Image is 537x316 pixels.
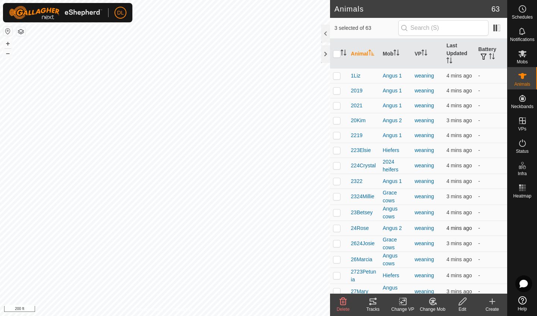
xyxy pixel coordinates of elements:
button: + [3,39,12,48]
span: 223Elsie [351,146,371,154]
th: Mob [380,39,411,69]
th: Battery [475,39,507,69]
span: 18 Aug 2025 at 5:45 am [446,256,472,262]
div: Create [477,306,507,313]
span: 2021 [351,102,362,110]
div: 2024 heifers [383,158,408,174]
div: Angus 1 [383,87,408,95]
td: - [475,158,507,174]
a: weaning [415,88,434,94]
span: 18 Aug 2025 at 5:45 am [446,147,472,153]
span: 18 Aug 2025 at 5:45 am [446,132,472,138]
span: 2624Josie [351,240,375,247]
div: Change VP [388,306,418,313]
button: Map Layers [16,27,25,36]
div: Hiefers [383,146,408,154]
span: 18 Aug 2025 at 5:45 am [446,272,472,278]
a: weaning [415,288,434,294]
td: - [475,68,507,83]
td: - [475,128,507,143]
p-sorticon: Activate to sort [446,59,452,64]
div: Angus 1 [383,72,408,80]
div: Angus 1 [383,102,408,110]
span: VPs [518,127,526,131]
span: Heatmap [513,194,531,198]
div: Angus 2 [383,224,408,232]
a: weaning [415,102,434,108]
td: - [475,174,507,189]
button: Reset Map [3,27,12,36]
span: Animals [514,82,530,86]
a: weaning [415,73,434,79]
h2: Animals [335,4,492,13]
td: - [475,113,507,128]
input: Search (S) [398,20,489,36]
span: 18 Aug 2025 at 5:45 am [446,162,472,168]
div: Angus 1 [383,132,408,139]
span: 18 Aug 2025 at 5:46 am [446,117,472,123]
p-sorticon: Activate to sort [489,54,495,60]
div: Grace cows [383,189,408,205]
th: Animal [348,39,380,69]
span: 2219 [351,132,362,139]
span: 18 Aug 2025 at 5:45 am [446,88,472,94]
a: weaning [415,225,434,231]
span: 2019 [351,87,362,95]
div: Grace cows [383,236,408,252]
td: - [475,143,507,158]
p-sorticon: Activate to sort [368,51,374,57]
span: 1Liz [351,72,361,80]
a: weaning [415,117,434,123]
div: Angus cows [383,252,408,268]
div: Edit [447,306,477,313]
span: 26Marcia [351,256,373,263]
span: Help [518,307,527,311]
p-sorticon: Activate to sort [421,51,427,57]
td: - [475,83,507,98]
td: - [475,252,507,268]
a: Privacy Policy [135,306,163,313]
span: 27Mary [351,288,368,296]
a: weaning [415,256,434,262]
div: Angus cows [383,284,408,300]
a: weaning [415,178,434,184]
span: Neckbands [511,104,533,109]
a: weaning [415,209,434,215]
td: - [475,221,507,236]
span: 23Betsey [351,209,373,217]
span: 18 Aug 2025 at 5:45 am [446,178,472,184]
div: Tracks [358,306,388,313]
span: 24Rose [351,224,369,232]
span: DL [117,9,124,17]
a: Help [508,293,537,314]
div: Angus 2 [383,117,408,124]
a: weaning [415,272,434,278]
a: weaning [415,132,434,138]
span: Status [516,149,528,154]
a: weaning [415,147,434,153]
span: 2324Millie [351,193,374,200]
td: - [475,189,507,205]
td: - [475,284,507,300]
a: weaning [415,240,434,246]
span: 18 Aug 2025 at 5:46 am [446,193,472,199]
button: – [3,49,12,58]
div: Angus cows [383,205,408,221]
td: - [475,205,507,221]
div: Hiefers [383,272,408,279]
span: 18 Aug 2025 at 5:46 am [446,288,472,294]
a: weaning [415,193,434,199]
span: 18 Aug 2025 at 5:46 am [446,240,472,246]
span: Delete [337,307,350,312]
td: - [475,98,507,113]
span: 224Crystal [351,162,376,170]
div: Angus 1 [383,177,408,185]
img: Gallagher Logo [9,6,102,19]
td: - [475,268,507,284]
span: 20Kim [351,117,366,124]
span: 18 Aug 2025 at 5:46 am [446,102,472,108]
span: 3 selected of 63 [335,24,398,32]
td: - [475,236,507,252]
span: Notifications [510,37,534,42]
span: Schedules [512,15,533,19]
